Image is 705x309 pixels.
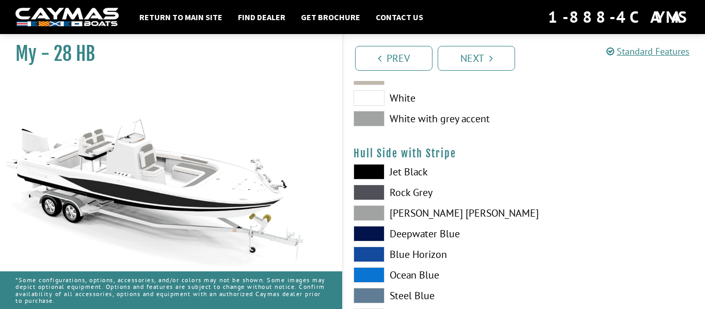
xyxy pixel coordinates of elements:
[233,10,291,24] a: Find Dealer
[134,10,228,24] a: Return to main site
[354,147,695,160] h4: Hull Side with Stripe
[354,185,514,200] label: Rock Grey
[15,42,316,66] h1: My - 28 HB
[354,164,514,180] label: Jet Black
[354,226,514,241] label: Deepwater Blue
[15,271,327,309] p: *Some configurations, options, accessories, and/or colors may not be shown. Some images may depic...
[354,247,514,262] label: Blue Horizon
[354,205,514,221] label: [PERSON_NAME] [PERSON_NAME]
[354,90,514,106] label: White
[354,111,514,126] label: White with grey accent
[296,10,365,24] a: Get Brochure
[438,46,515,71] a: Next
[354,267,514,283] label: Ocean Blue
[355,46,432,71] a: Prev
[15,8,119,27] img: white-logo-c9c8dbefe5ff5ceceb0f0178aa75bf4bb51f6bca0971e226c86eb53dfe498488.png
[371,10,428,24] a: Contact Us
[606,45,690,57] a: Standard Features
[354,288,514,303] label: Steel Blue
[548,6,690,28] div: 1-888-4CAYMAS
[352,44,705,71] ul: Pagination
